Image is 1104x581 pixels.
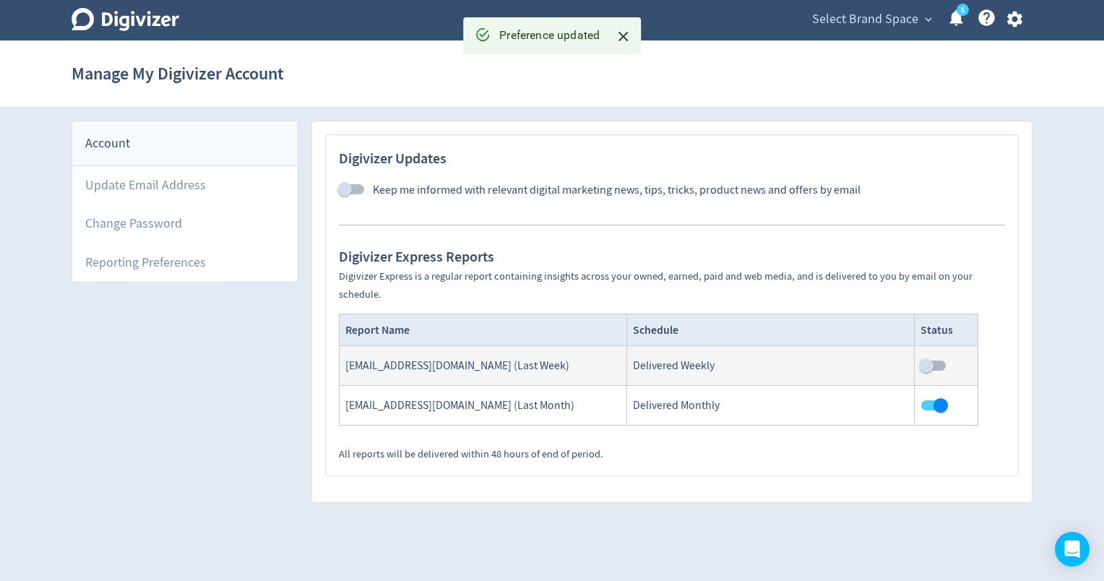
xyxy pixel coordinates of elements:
[627,346,915,386] td: Delivered Weekly
[72,166,298,205] a: Update Email Address
[961,5,965,15] text: 5
[339,270,973,301] small: Digivizer Express is a regular report containing insights across your owned, earned, paid and web...
[72,244,298,282] a: Reporting Preferences
[72,51,284,97] h1: Manage My Digivizer Account
[1055,532,1090,567] div: Open Intercom Messenger
[914,314,978,346] th: Status
[807,8,936,31] button: Select Brand Space
[611,25,635,48] button: Close
[339,246,1005,267] h2: Digivizer Express Reports
[340,314,627,346] th: Report Name
[957,4,969,16] a: 5
[339,148,1005,168] h2: Digivizer Updates
[627,314,915,346] th: Schedule
[812,8,918,31] span: Select Brand Space
[340,346,627,386] td: [EMAIL_ADDRESS][DOMAIN_NAME] (Last Week)
[373,183,861,197] span: Keep me informed with relevant digital marketing news, tips, tricks, product news and offers by e...
[499,22,600,50] div: Preference updated
[340,386,627,426] td: [EMAIL_ADDRESS][DOMAIN_NAME] (Last Month)
[339,447,603,461] small: All reports will be delivered within 48 hours of end of period.
[627,386,915,426] td: Delivered Monthly
[72,121,298,166] div: Account
[72,205,298,243] a: Change Password
[922,13,935,26] span: expand_more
